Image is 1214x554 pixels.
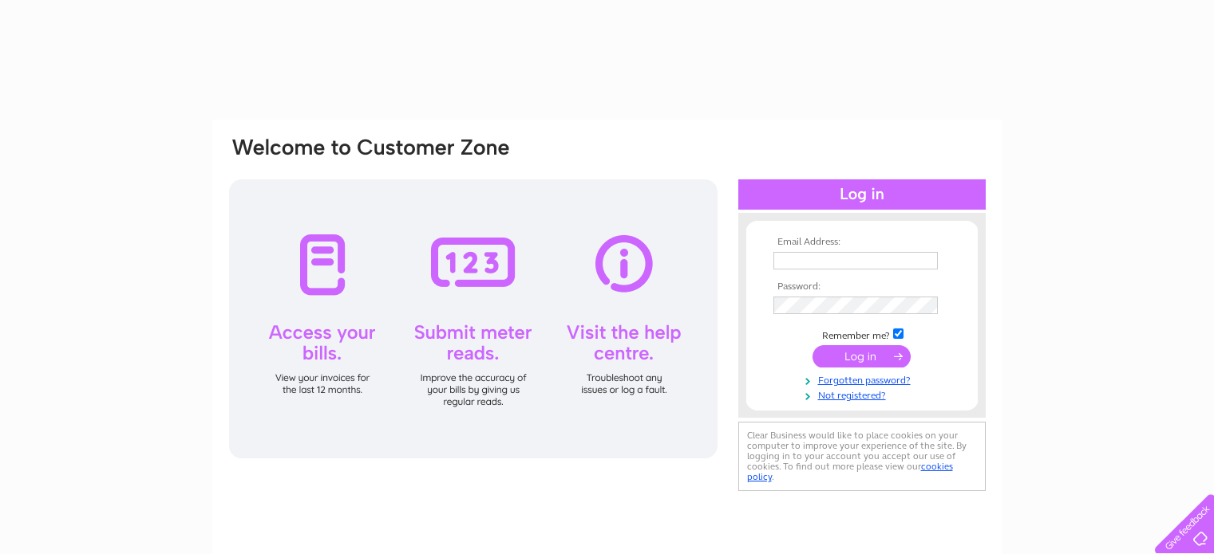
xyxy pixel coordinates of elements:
a: Not registered? [773,387,955,402]
th: Email Address: [769,237,955,248]
td: Remember me? [769,326,955,342]
div: Clear Business would like to place cookies on your computer to improve your experience of the sit... [738,422,986,491]
a: Forgotten password? [773,371,955,387]
th: Password: [769,281,955,293]
a: cookies policy [747,461,953,482]
input: Submit [813,345,911,367]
